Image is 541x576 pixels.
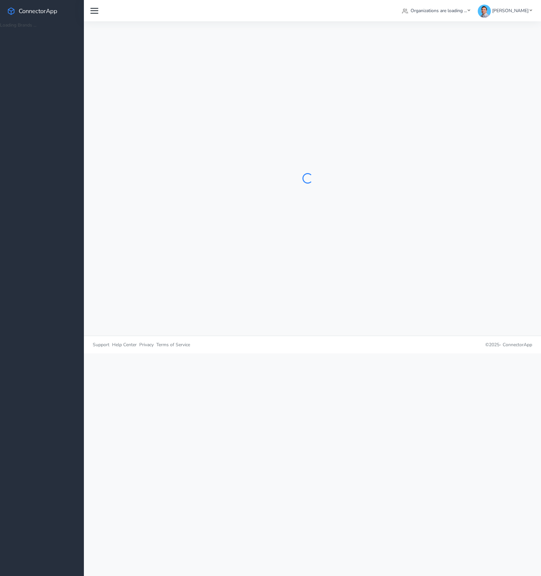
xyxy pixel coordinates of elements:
[318,341,532,348] p: © 2025 -
[156,342,190,348] span: Terms of Service
[411,8,467,14] span: Organizations are loading ...
[492,8,529,14] span: [PERSON_NAME]
[19,7,57,15] span: ConnectorApp
[475,5,534,17] a: [PERSON_NAME]
[503,342,532,348] span: ConnectorApp
[93,342,109,348] span: Support
[139,342,154,348] span: Privacy
[112,342,137,348] span: Help Center
[399,5,473,17] a: Organizations are loading ...
[478,5,491,18] img: Velimir Lesikov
